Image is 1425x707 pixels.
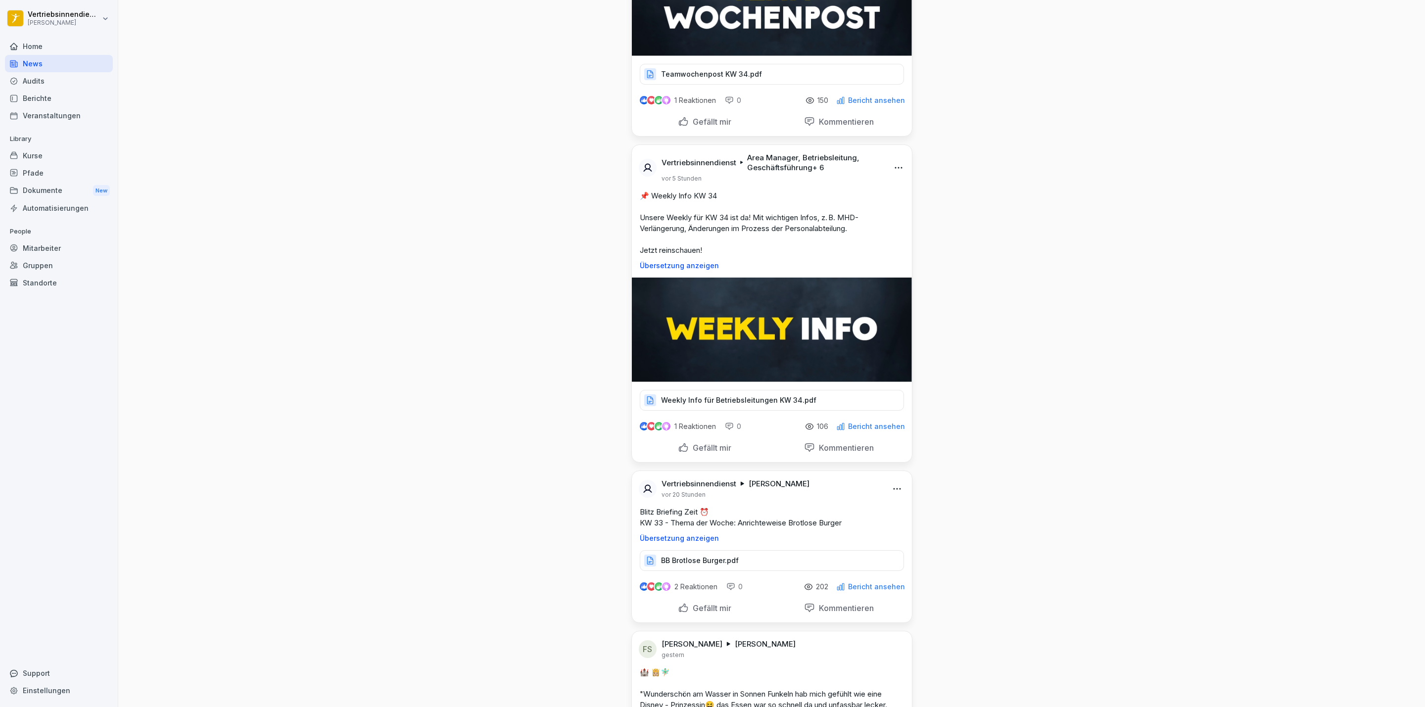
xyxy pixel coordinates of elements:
div: New [93,185,110,196]
a: Berichte [5,90,113,107]
p: vor 5 Stunden [662,175,702,183]
a: Weekly Info für Betriebsleitungen KW 34.pdf [640,398,904,408]
a: News [5,55,113,72]
p: Gefällt mir [689,603,731,613]
a: Audits [5,72,113,90]
p: Area Manager, Betriebsleitung, Geschäftsführung + 6 [747,153,882,173]
p: Übersetzung anzeigen [640,262,904,270]
p: People [5,224,113,239]
a: BB Brotlose Burger.pdf [640,559,904,568]
img: like [640,96,648,104]
img: inspiring [662,582,670,591]
p: 202 [816,583,828,591]
img: love [648,96,655,104]
p: Blitz Briefing Zeit ⏰ KW 33 - Thema der Woche: Anrichteweise Brotlose Burger [640,507,904,528]
a: DokumenteNew [5,182,113,200]
p: 📌 Weekly Info KW 34 Unsere Weekly für KW 34 ist da! Mit wichtigen Infos, z. B. MHD-Verlängerung, ... [640,190,904,256]
p: [PERSON_NAME] [735,639,796,649]
img: inspiring [662,422,670,431]
div: Support [5,664,113,682]
div: 0 [725,95,741,105]
a: Einstellungen [5,682,113,699]
img: like [640,423,648,430]
p: Kommentieren [815,117,874,127]
p: [PERSON_NAME] [662,639,722,649]
img: fswcnxrue12biqlxe17wjdiw.png [632,278,912,382]
p: [PERSON_NAME] [749,479,809,489]
img: celebrate [655,422,663,430]
p: gestern [662,651,684,659]
p: 2 Reaktionen [674,583,717,591]
div: Dokumente [5,182,113,200]
p: Vertriebsinnendienst [28,10,100,19]
p: Library [5,131,113,147]
a: Gruppen [5,257,113,274]
div: FS [639,640,657,658]
img: love [648,583,655,590]
img: celebrate [655,96,663,104]
p: [PERSON_NAME] [28,19,100,26]
div: 0 [725,422,741,431]
a: Pfade [5,164,113,182]
p: Vertriebsinnendienst [662,479,736,489]
div: 0 [726,582,743,592]
a: Teamwochenpost KW 34.pdf [640,72,904,82]
p: 150 [817,96,828,104]
p: 1 Reaktionen [674,96,716,104]
img: like [640,583,648,591]
p: 1 Reaktionen [674,423,716,430]
p: Kommentieren [815,443,874,453]
p: BB Brotlose Burger.pdf [661,556,739,566]
a: Mitarbeiter [5,239,113,257]
p: Übersetzung anzeigen [640,534,904,542]
p: Bericht ansehen [848,583,905,591]
img: celebrate [655,582,663,591]
a: Veranstaltungen [5,107,113,124]
p: Teamwochenpost KW 34.pdf [661,69,762,79]
p: Bericht ansehen [848,96,905,104]
a: Automatisierungen [5,199,113,217]
a: Kurse [5,147,113,164]
p: Bericht ansehen [848,423,905,430]
a: Standorte [5,274,113,291]
p: Vertriebsinnendienst [662,158,736,168]
img: inspiring [662,96,670,105]
p: Gefällt mir [689,443,731,453]
p: Kommentieren [815,603,874,613]
p: 106 [817,423,828,430]
p: Gefällt mir [689,117,731,127]
p: Weekly Info für Betriebsleitungen KW 34.pdf [661,395,816,405]
p: vor 20 Stunden [662,491,706,499]
a: Home [5,38,113,55]
img: love [648,423,655,430]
